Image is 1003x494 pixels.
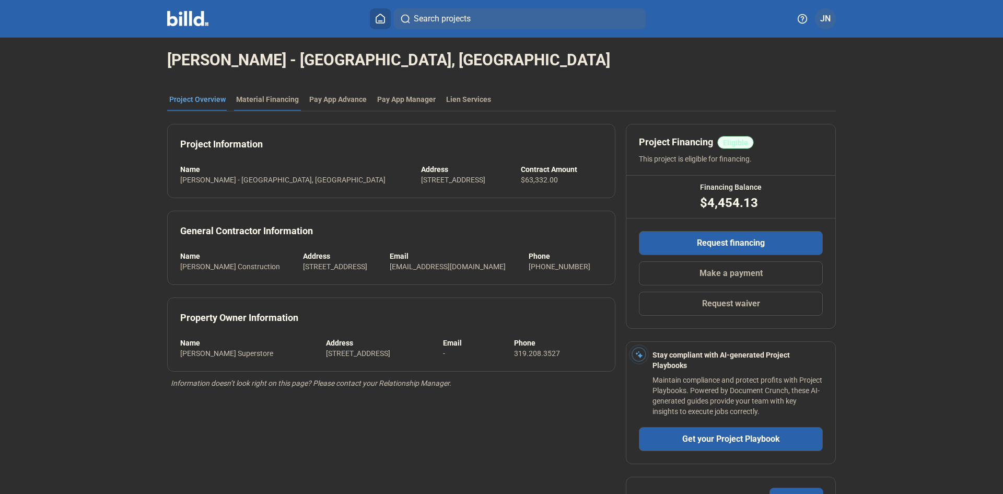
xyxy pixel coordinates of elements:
[377,94,436,105] span: Pay App Manager
[421,176,485,184] span: [STREET_ADDRESS]
[443,349,445,358] span: -
[326,338,433,348] div: Address
[820,13,831,25] span: JN
[180,311,298,325] div: Property Owner Information
[443,338,504,348] div: Email
[180,137,263,152] div: Project Information
[514,349,560,358] span: 319.208.3527
[521,176,558,184] span: $63,332.00
[529,251,603,261] div: Phone
[699,267,763,280] span: Make a payment
[700,182,762,192] span: Financing Balance
[702,297,760,310] span: Request waiver
[309,94,367,105] div: Pay App Advance
[394,8,646,29] button: Search projects
[303,251,380,261] div: Address
[180,176,386,184] span: [PERSON_NAME] - [GEOGRAPHIC_DATA], [GEOGRAPHIC_DATA]
[446,94,491,105] div: Lien Services
[180,164,411,175] div: Name
[652,376,822,416] span: Maintain compliance and protect profits with Project Playbooks. Powered by Document Crunch, these...
[414,13,471,25] span: Search projects
[180,224,313,238] div: General Contractor Information
[303,262,367,271] span: [STREET_ADDRESS]
[180,251,293,261] div: Name
[180,338,316,348] div: Name
[167,50,836,70] span: [PERSON_NAME] - [GEOGRAPHIC_DATA], [GEOGRAPHIC_DATA]
[697,237,765,249] span: Request financing
[639,135,713,150] span: Project Financing
[171,379,451,387] span: Information doesn’t look right on this page? Please contact your Relationship Manager.
[326,349,390,358] span: [STREET_ADDRESS]
[390,251,518,261] div: Email
[167,11,208,26] img: Billd Company Logo
[639,292,823,316] button: Request waiver
[390,262,506,271] span: [EMAIL_ADDRESS][DOMAIN_NAME]
[639,261,823,285] button: Make a payment
[529,262,590,271] span: [PHONE_NUMBER]
[717,136,754,149] mat-chip: Eligible
[639,155,752,163] span: This project is eligible for financing.
[180,349,273,358] span: [PERSON_NAME] Superstore
[682,433,780,445] span: Get your Project Playbook
[514,338,602,348] div: Phone
[521,164,602,175] div: Contract Amount
[815,8,836,29] button: JN
[169,94,226,105] div: Project Overview
[639,427,823,451] button: Get your Project Playbook
[421,164,510,175] div: Address
[180,262,280,271] span: [PERSON_NAME] Construction
[700,194,758,211] span: $4,454.13
[652,351,790,370] span: Stay compliant with AI-generated Project Playbooks
[236,94,299,105] div: Material Financing
[639,231,823,255] button: Request financing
